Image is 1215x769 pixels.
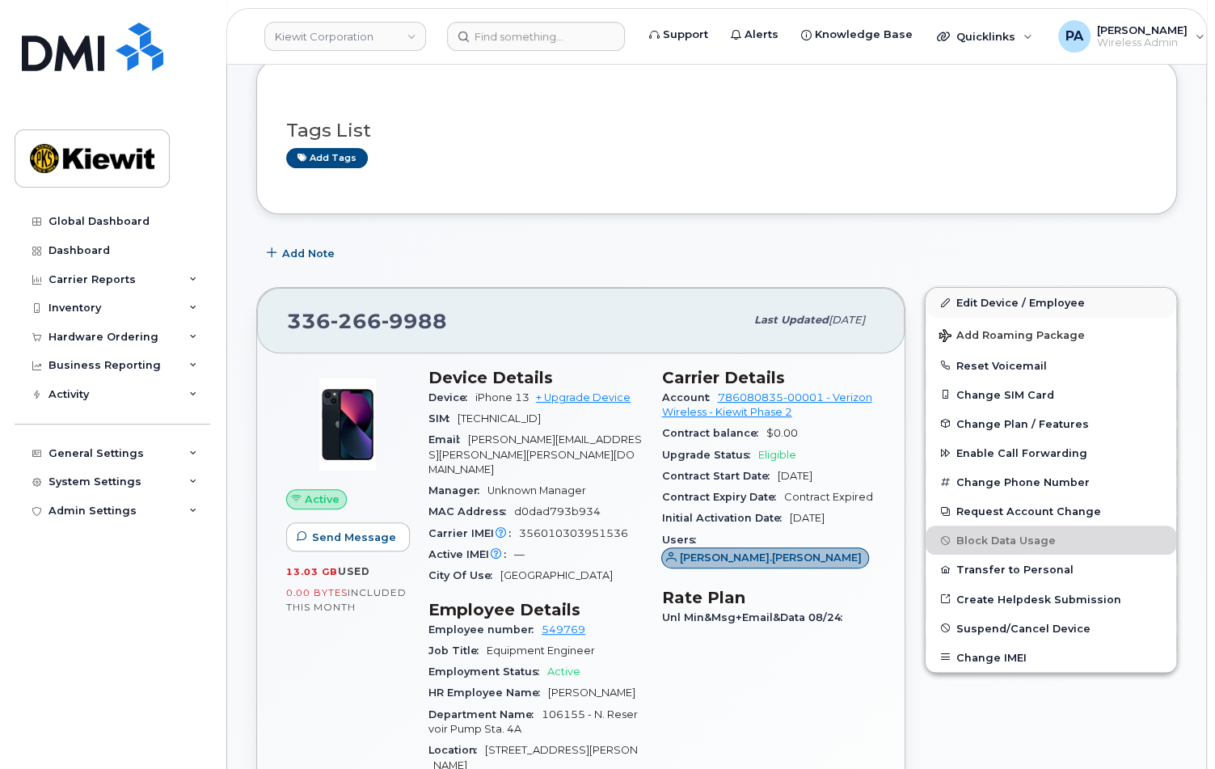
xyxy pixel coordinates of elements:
[331,309,382,333] span: 266
[312,530,396,545] span: Send Message
[286,120,1147,141] h3: Tags List
[548,687,635,699] span: [PERSON_NAME]
[661,551,869,564] a: [PERSON_NAME].[PERSON_NAME]
[956,447,1087,459] span: Enable Call Forwarding
[428,505,514,518] span: MAC Address
[1097,23,1188,36] span: [PERSON_NAME]
[956,417,1089,429] span: Change Plan / Features
[680,550,862,565] span: [PERSON_NAME].[PERSON_NAME]
[536,391,631,404] a: + Upgrade Device
[428,527,519,539] span: Carrier IMEI
[286,522,410,551] button: Send Message
[519,527,628,539] span: 356010303951536
[299,376,396,473] img: image20231002-3703462-1ig824h.jpeg
[1097,36,1188,49] span: Wireless Admin
[487,484,586,496] span: Unknown Manager
[754,314,829,326] span: Last updated
[428,644,487,657] span: Job Title
[428,600,642,619] h3: Employee Details
[428,433,642,475] span: [PERSON_NAME][EMAIL_ADDRESS][PERSON_NAME][PERSON_NAME][DOMAIN_NAME]
[661,470,777,482] span: Contract Start Date
[757,449,795,461] span: Eligible
[661,391,717,404] span: Account
[514,548,525,560] span: —
[926,380,1176,409] button: Change SIM Card
[719,19,790,51] a: Alerts
[547,665,580,678] span: Active
[661,512,789,524] span: Initial Activation Date
[829,314,865,326] span: [DATE]
[790,19,924,51] a: Knowledge Base
[475,391,529,404] span: iPhone 13
[926,20,1044,53] div: Quicklinks
[382,309,447,333] span: 9988
[428,708,542,720] span: Department Name
[939,329,1085,344] span: Add Roaming Package
[428,368,642,387] h3: Device Details
[956,30,1015,43] span: Quicklinks
[428,708,638,735] span: 106155 - N. Reservoir Pump Sta. 4A
[926,318,1176,351] button: Add Roaming Package
[282,246,335,261] span: Add Note
[286,586,407,613] span: included this month
[447,22,625,51] input: Find something...
[661,534,703,546] span: Users
[815,27,913,43] span: Knowledge Base
[926,351,1176,380] button: Reset Voicemail
[638,19,719,51] a: Support
[661,368,875,387] h3: Carrier Details
[487,644,595,657] span: Equipment Engineer
[926,467,1176,496] button: Change Phone Number
[789,512,824,524] span: [DATE]
[926,643,1176,672] button: Change IMEI
[926,438,1176,467] button: Enable Call Forwarding
[286,148,368,168] a: Add tags
[926,526,1176,555] button: Block Data Usage
[338,565,370,577] span: used
[305,492,340,507] span: Active
[256,239,348,268] button: Add Note
[926,496,1176,526] button: Request Account Change
[428,744,485,756] span: Location
[428,391,475,404] span: Device
[663,27,708,43] span: Support
[428,623,542,636] span: Employee number
[428,665,547,678] span: Employment Status
[661,427,766,439] span: Contract balance
[956,622,1091,634] span: Suspend/Cancel Device
[661,491,783,503] span: Contract Expiry Date
[286,566,338,577] span: 13.03 GB
[926,555,1176,584] button: Transfer to Personal
[745,27,778,43] span: Alerts
[661,391,871,418] a: 786080835-00001 - Verizon Wireless - Kiewit Phase 2
[661,449,757,461] span: Upgrade Status
[428,687,548,699] span: HR Employee Name
[542,623,585,636] a: 549769
[926,585,1176,614] a: Create Helpdesk Submission
[514,505,601,518] span: d0dad793b934
[661,611,850,623] span: Unl Min&Msg+Email&Data 08/24
[661,588,875,607] h3: Rate Plan
[1065,27,1083,46] span: PA
[428,433,468,446] span: Email
[926,614,1176,643] button: Suspend/Cancel Device
[783,491,872,503] span: Contract Expired
[428,484,487,496] span: Manager
[286,587,348,598] span: 0.00 Bytes
[500,569,613,581] span: [GEOGRAPHIC_DATA]
[428,569,500,581] span: City Of Use
[458,412,541,425] span: [TECHNICAL_ID]
[428,548,514,560] span: Active IMEI
[926,409,1176,438] button: Change Plan / Features
[1145,699,1203,757] iframe: Messenger Launcher
[777,470,812,482] span: [DATE]
[428,412,458,425] span: SIM
[926,288,1176,317] a: Edit Device / Employee
[264,22,426,51] a: Kiewit Corporation
[287,309,447,333] span: 336
[766,427,797,439] span: $0.00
